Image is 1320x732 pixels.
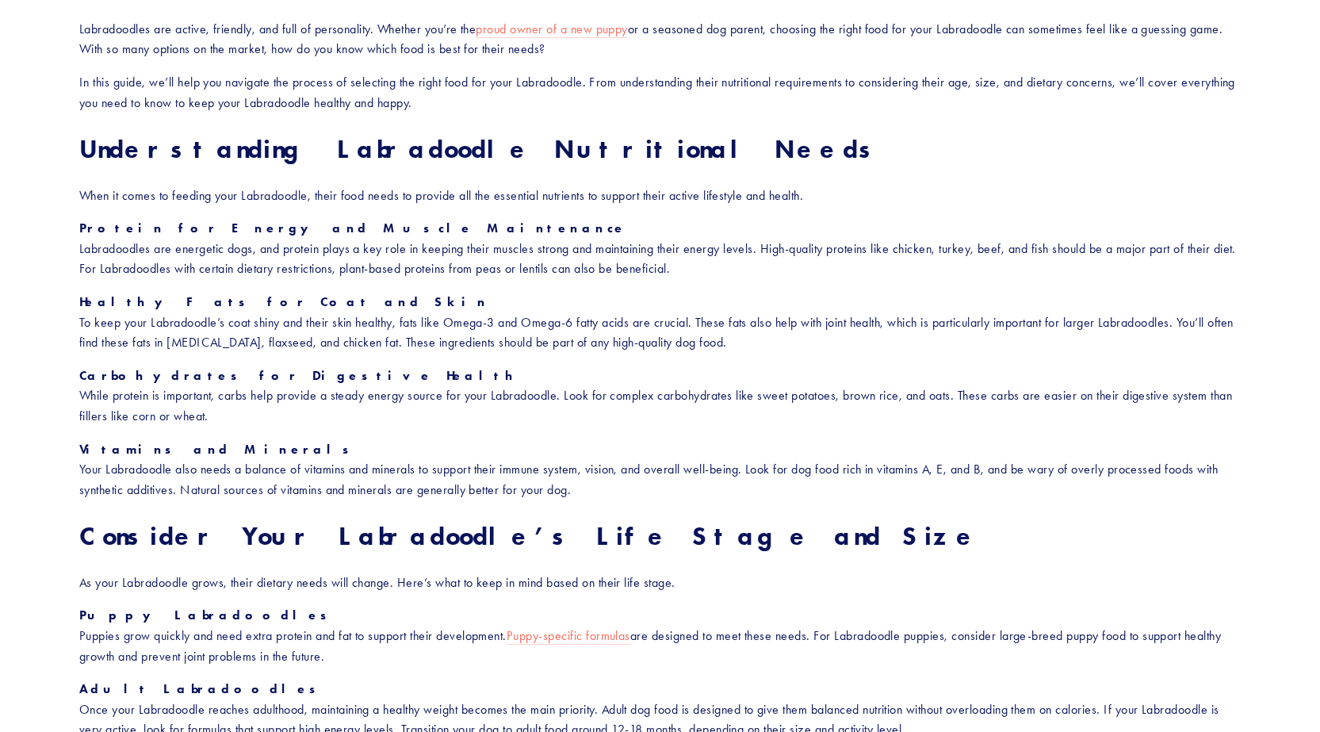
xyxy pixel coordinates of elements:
p: Puppies grow quickly and need extra protein and fat to support their development. are designed to... [79,605,1241,666]
p: As your Labradoodle grows, their dietary needs will change. Here’s what to keep in mind based on ... [79,573,1241,593]
strong: Consider Your Labradoodle’s Life Stage and Size [79,520,979,551]
strong: Adult Labradoodles [79,681,325,696]
strong: Understanding Labradoodle Nutritional Needs [79,133,882,164]
strong: Puppy Labradoodles [79,607,336,623]
a: Puppy-specific formulas [507,628,630,645]
strong: Healthy Fats for Coat and Skin [79,294,488,309]
p: In this guide, we’ll help you navigate the process of selecting the right food for your Labradood... [79,72,1241,113]
a: proud owner of a new puppy [476,21,627,38]
strong: Protein for Energy and Muscle Maintenance [79,220,627,236]
p: When it comes to feeding your Labradoodle, their food needs to provide all the essential nutrient... [79,186,1241,206]
p: Labradoodles are energetic dogs, and protein plays a key role in keeping their muscles strong and... [79,218,1241,279]
strong: Vitamins and Minerals [79,442,358,457]
p: To keep your Labradoodle’s coat shiny and their skin healthy, fats like Omega-3 and Omega-6 fatty... [79,292,1241,353]
p: Labradoodles are active, friendly, and full of personality. Whether you’re the or a seasoned dog ... [79,19,1241,59]
p: Your Labradoodle also needs a balance of vitamins and minerals to support their immune system, vi... [79,439,1241,500]
p: While protein is important, carbs help provide a steady energy source for your Labradoodle. Look ... [79,366,1241,427]
strong: Carbohydrates for Digestive Health [79,368,522,383]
